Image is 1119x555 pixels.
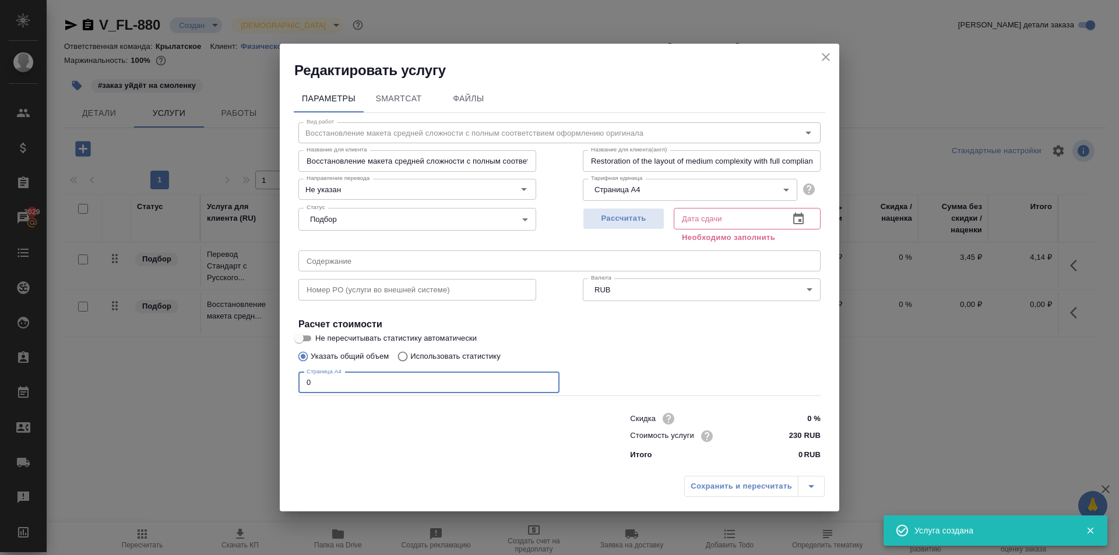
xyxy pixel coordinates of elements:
input: ✎ Введи что-нибудь [777,410,821,427]
span: Рассчитать [589,212,658,225]
p: Указать общий объем [311,351,389,362]
p: Скидка [630,413,656,425]
h4: Расчет стоимости [298,317,821,331]
span: Файлы [441,91,497,106]
button: Подбор [307,214,340,224]
div: Подбор [298,208,536,230]
p: RUB [804,449,821,461]
div: Услуга создана [914,525,1068,536]
span: Не пересчитывать статистику автоматически [315,333,477,344]
div: RUB [583,278,821,301]
h2: Редактировать услугу [294,61,839,80]
div: Страница А4 [583,179,797,201]
p: Использовать статистику [410,351,501,362]
button: close [817,48,835,66]
button: Закрыть [1078,525,1102,536]
p: 0 [798,449,803,461]
div: split button [684,476,825,497]
button: Страница А4 [591,185,643,195]
input: ✎ Введи что-нибудь [777,427,821,444]
p: Необходимо заполнить [682,232,812,243]
button: Рассчитать [583,208,664,229]
p: Стоимость услуги [630,430,694,441]
button: RUB [591,285,614,295]
p: Итого [630,449,652,461]
button: Open [516,181,532,197]
span: SmartCat [371,91,427,106]
span: Параметры [301,91,357,106]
